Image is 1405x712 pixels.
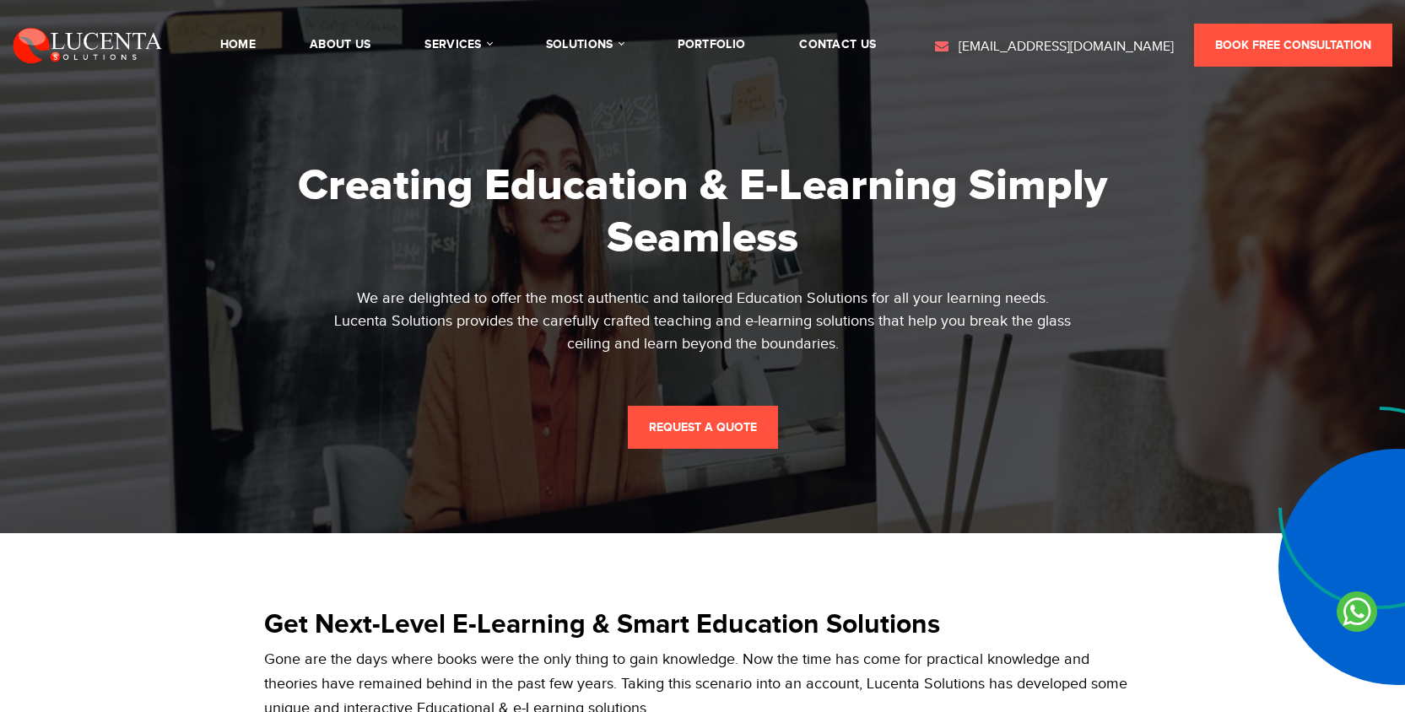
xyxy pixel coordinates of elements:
[220,39,256,51] a: Home
[678,39,746,51] a: portfolio
[424,39,491,51] a: services
[1194,24,1392,67] a: Book Free Consultation
[649,420,757,434] span: request a quote
[799,39,876,51] a: contact us
[310,39,370,51] a: About Us
[1215,38,1371,52] span: Book Free Consultation
[264,609,1142,641] h2: Get Next-Level E-Learning & Smart Education Solutions
[235,160,1171,266] h1: Creating Education & E-Learning Simply Seamless
[332,287,1074,355] div: We are delighted to offer the most authentic and tailored Education Solutions for all your learni...
[628,406,778,449] a: request a quote
[933,37,1174,57] a: [EMAIL_ADDRESS][DOMAIN_NAME]
[13,25,163,64] img: Lucenta Solutions
[546,39,624,51] a: solutions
